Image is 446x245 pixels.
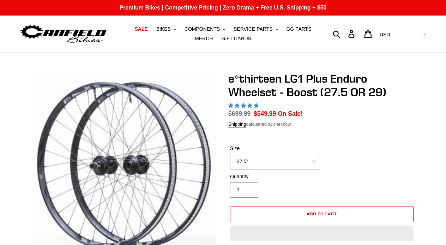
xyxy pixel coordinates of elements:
[283,24,315,34] a: GG PARTS
[228,121,246,127] a: Shipping
[228,72,415,99] h1: e*thirteen LG1 Plus Enduro Wheelset - Boost (27.5 OR 29)
[19,23,108,45] img: Canfield Bikes
[278,109,303,118] span: On Sale!
[230,207,414,222] button: Add to cart
[221,36,251,42] span: GIFT CARDS
[254,110,276,117] span: $549.99
[230,173,320,180] label: Quantity
[153,24,180,34] button: BIKES
[286,26,311,32] span: GG PARTS
[181,24,229,34] button: COMPONENTS
[228,110,251,117] s: $699.99
[195,36,213,42] span: MERCH
[156,26,171,32] span: BIKES
[218,34,255,43] a: GIFT CARDS
[228,121,415,128] div: calculated at checkout.
[307,211,337,216] span: Add to cart
[234,26,272,32] span: SERVICE PARTS
[191,34,216,43] a: MERCH
[230,145,320,152] label: Size
[134,26,147,32] span: SALE
[185,26,220,32] span: COMPONENTS
[228,103,260,108] span: 5.00 stars
[230,24,281,34] button: SERVICE PARTS
[131,24,151,34] a: SALE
